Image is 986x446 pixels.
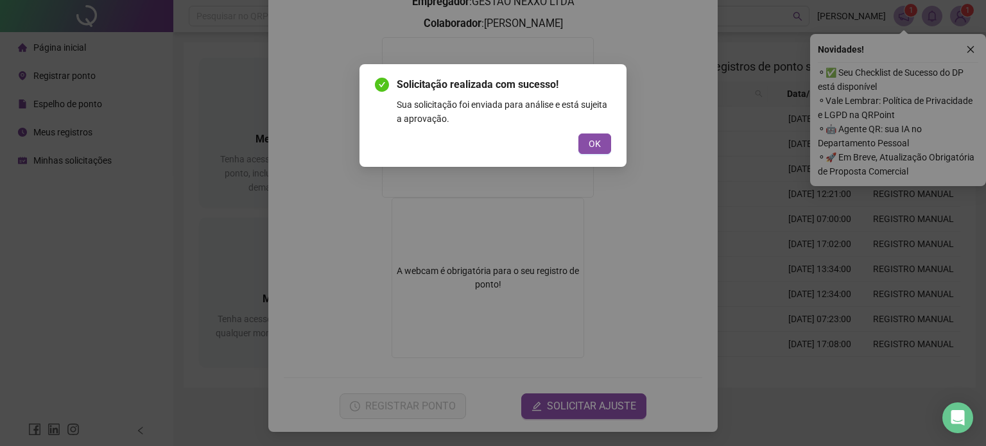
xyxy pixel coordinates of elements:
span: Solicitação realizada com sucesso! [397,77,611,92]
button: OK [578,133,611,154]
div: Open Intercom Messenger [942,402,973,433]
span: check-circle [375,78,389,92]
span: OK [589,137,601,151]
div: Sua solicitação foi enviada para análise e está sujeita a aprovação. [397,98,611,126]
